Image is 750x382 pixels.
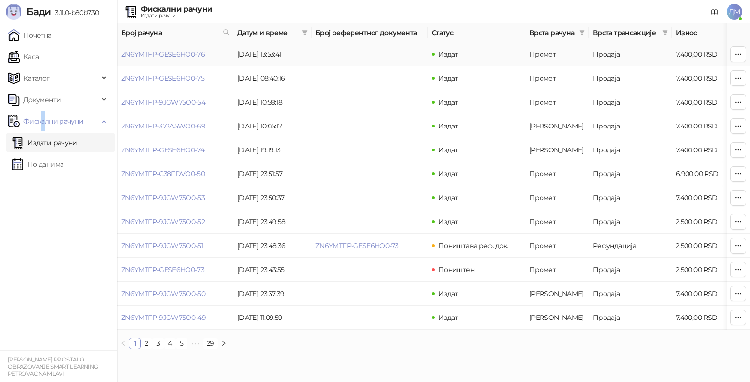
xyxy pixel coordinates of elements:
[438,170,458,178] span: Издат
[233,42,312,66] td: [DATE] 13:53:41
[589,138,672,162] td: Продаја
[589,234,672,258] td: Рефундација
[233,90,312,114] td: [DATE] 10:58:18
[302,30,308,36] span: filter
[117,282,233,306] td: ZN6YMTFP-9JGW75O0-50
[525,234,589,258] td: Промет
[525,23,589,42] th: Врста рачуна
[589,23,672,42] th: Врста трансакције
[589,306,672,330] td: Продаја
[660,25,670,40] span: filter
[525,90,589,114] td: Промет
[221,340,227,346] span: right
[312,23,428,42] th: Број референтног документа
[525,42,589,66] td: Промет
[51,8,99,17] span: 3.11.0-b80b730
[438,50,458,59] span: Издат
[672,186,740,210] td: 7.400,00 RSD
[707,4,723,20] a: Документација
[438,313,458,322] span: Издат
[121,289,205,298] a: ZN6YMTFP-9JGW75O0-50
[121,217,205,226] a: ZN6YMTFP-9JGW75O0-52
[121,193,205,202] a: ZN6YMTFP-9JGW75O0-53
[525,114,589,138] td: Аванс
[672,66,740,90] td: 7.400,00 RSD
[233,234,312,258] td: [DATE] 23:48:36
[727,4,742,20] span: ДМ
[153,338,164,349] a: 3
[438,265,474,274] span: Поништен
[672,114,740,138] td: 7.400,00 RSD
[121,241,203,250] a: ZN6YMTFP-9JGW75O0-51
[187,338,203,349] li: Следећих 5 Страна
[117,23,233,42] th: Број рачуна
[438,146,458,154] span: Издат
[121,146,204,154] a: ZN6YMTFP-GESE6HO0-74
[120,340,126,346] span: left
[176,338,187,349] a: 5
[129,338,141,349] li: 1
[428,23,525,42] th: Статус
[218,338,229,349] button: right
[187,338,203,349] span: •••
[117,210,233,234] td: ZN6YMTFP-9JGW75O0-52
[438,74,458,83] span: Издат
[589,42,672,66] td: Продаја
[6,4,21,20] img: Logo
[121,74,204,83] a: ZN6YMTFP-GESE6HO0-75
[672,162,740,186] td: 6.900,00 RSD
[12,154,63,174] a: По данима
[589,282,672,306] td: Продаја
[117,258,233,282] td: ZN6YMTFP-GESE6HO0-73
[117,90,233,114] td: ZN6YMTFP-9JGW75O0-54
[233,258,312,282] td: [DATE] 23:43:55
[672,306,740,330] td: 7.400,00 RSD
[117,338,129,349] li: Претходна страна
[525,258,589,282] td: Промет
[589,162,672,186] td: Продаја
[589,210,672,234] td: Продаја
[121,98,205,106] a: ZN6YMTFP-9JGW75O0-54
[525,186,589,210] td: Промет
[8,356,98,377] small: [PERSON_NAME] PR OSTALO OBRAZOVANJE SMART LEARNING PETROVAC NA MLAVI
[438,289,458,298] span: Издат
[233,162,312,186] td: [DATE] 23:51:57
[672,258,740,282] td: 2.500,00 RSD
[233,114,312,138] td: [DATE] 10:05:17
[233,282,312,306] td: [DATE] 23:37:39
[589,186,672,210] td: Продаја
[672,42,740,66] td: 7.400,00 RSD
[152,338,164,349] li: 3
[129,338,140,349] a: 1
[164,338,176,349] li: 4
[121,50,205,59] a: ZN6YMTFP-GESE6HO0-76
[315,241,398,250] a: ZN6YMTFP-GESE6HO0-73
[203,338,218,349] li: 29
[204,338,217,349] a: 29
[165,338,175,349] a: 4
[237,27,298,38] span: Датум и време
[525,210,589,234] td: Промет
[233,138,312,162] td: [DATE] 19:19:13
[12,133,77,152] a: Издати рачуни
[438,193,458,202] span: Издат
[525,66,589,90] td: Промет
[121,313,206,322] a: ZN6YMTFP-9JGW75O0-49
[589,258,672,282] td: Продаја
[141,338,152,349] a: 2
[117,338,129,349] button: left
[117,42,233,66] td: ZN6YMTFP-GESE6HO0-76
[141,5,212,13] div: Фискални рачуни
[26,6,51,18] span: Бади
[438,122,458,130] span: Издат
[121,122,205,130] a: ZN6YMTFP-372A5WO0-69
[577,25,587,40] span: filter
[117,162,233,186] td: ZN6YMTFP-C38FDVO0-50
[529,27,575,38] span: Врста рачуна
[438,98,458,106] span: Издат
[218,338,229,349] li: Следећа страна
[525,138,589,162] td: Аванс
[233,306,312,330] td: [DATE] 11:09:59
[121,265,204,274] a: ZN6YMTFP-GESE6HO0-73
